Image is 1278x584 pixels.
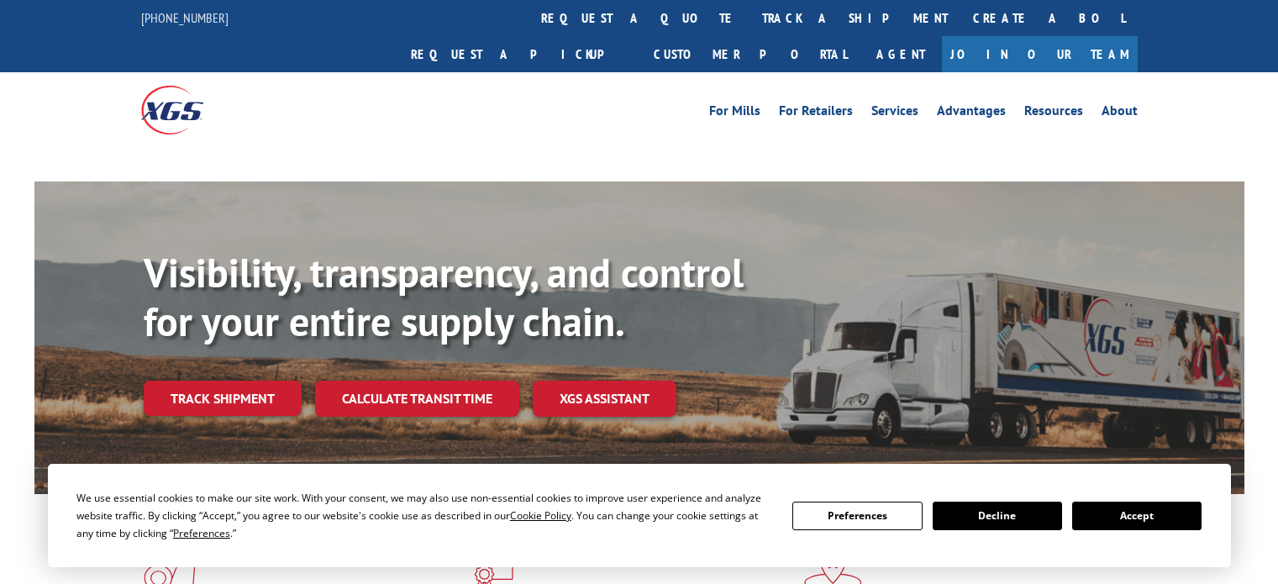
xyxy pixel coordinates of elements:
[792,502,922,530] button: Preferences
[1102,104,1138,123] a: About
[779,104,853,123] a: For Retailers
[871,104,918,123] a: Services
[144,381,302,416] a: Track shipment
[48,464,1231,567] div: Cookie Consent Prompt
[937,104,1006,123] a: Advantages
[173,526,230,540] span: Preferences
[1072,502,1202,530] button: Accept
[144,246,744,347] b: Visibility, transparency, and control for your entire supply chain.
[1024,104,1083,123] a: Resources
[641,36,860,72] a: Customer Portal
[860,36,942,72] a: Agent
[315,381,519,417] a: Calculate transit time
[709,104,760,123] a: For Mills
[933,502,1062,530] button: Decline
[398,36,641,72] a: Request a pickup
[76,489,772,542] div: We use essential cookies to make our site work. With your consent, we may also use non-essential ...
[510,508,571,523] span: Cookie Policy
[141,9,229,26] a: [PHONE_NUMBER]
[533,381,676,417] a: XGS ASSISTANT
[942,36,1138,72] a: Join Our Team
